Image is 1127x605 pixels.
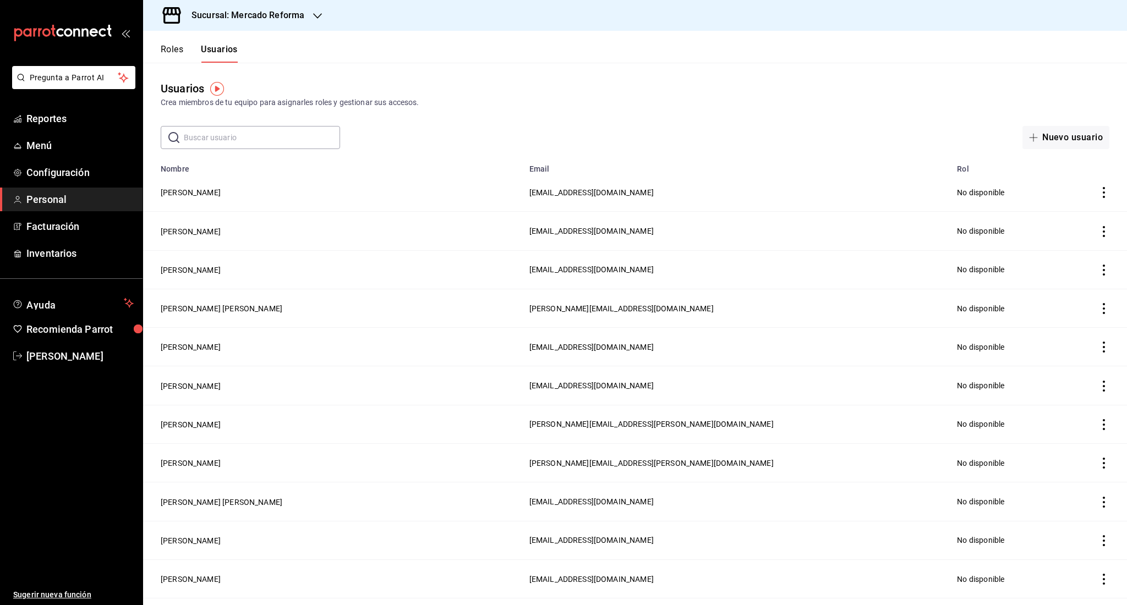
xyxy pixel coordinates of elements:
[13,589,134,601] span: Sugerir nueva función
[161,497,282,508] button: [PERSON_NAME] [PERSON_NAME]
[1098,458,1109,469] button: actions
[201,44,238,63] button: Usuarios
[210,82,224,96] img: Tooltip marker
[26,138,134,153] span: Menú
[950,559,1059,598] td: No disponible
[529,265,654,274] span: [EMAIL_ADDRESS][DOMAIN_NAME]
[1098,342,1109,353] button: actions
[523,158,951,173] th: Email
[950,250,1059,289] td: No disponible
[950,158,1059,173] th: Rol
[1098,381,1109,392] button: actions
[529,227,654,235] span: [EMAIL_ADDRESS][DOMAIN_NAME]
[1098,265,1109,276] button: actions
[950,444,1059,482] td: No disponible
[26,349,134,364] span: [PERSON_NAME]
[30,72,118,84] span: Pregunta a Parrot AI
[950,405,1059,443] td: No disponible
[529,381,654,390] span: [EMAIL_ADDRESS][DOMAIN_NAME]
[12,66,135,89] button: Pregunta a Parrot AI
[529,343,654,351] span: [EMAIL_ADDRESS][DOMAIN_NAME]
[26,246,134,261] span: Inventarios
[950,289,1059,327] td: No disponible
[26,219,134,234] span: Facturación
[1098,535,1109,546] button: actions
[529,304,714,313] span: [PERSON_NAME][EMAIL_ADDRESS][DOMAIN_NAME]
[529,188,654,197] span: [EMAIL_ADDRESS][DOMAIN_NAME]
[1098,497,1109,508] button: actions
[1098,187,1109,198] button: actions
[184,127,340,148] input: Buscar usuario
[950,366,1059,405] td: No disponible
[26,296,119,310] span: Ayuda
[161,574,221,585] button: [PERSON_NAME]
[1098,303,1109,314] button: actions
[529,536,654,544] span: [EMAIL_ADDRESS][DOMAIN_NAME]
[161,97,1109,108] div: Crea miembros de tu equipo para asignarles roles y gestionar sus accesos.
[529,459,774,468] span: [PERSON_NAME][EMAIL_ADDRESS][PERSON_NAME][DOMAIN_NAME]
[161,265,221,276] button: [PERSON_NAME]
[161,44,183,63] button: Roles
[529,575,654,584] span: [EMAIL_ADDRESS][DOMAIN_NAME]
[950,328,1059,366] td: No disponible
[26,165,134,180] span: Configuración
[161,535,221,546] button: [PERSON_NAME]
[950,521,1059,559] td: No disponible
[161,342,221,353] button: [PERSON_NAME]
[26,192,134,207] span: Personal
[161,303,282,314] button: [PERSON_NAME] [PERSON_NAME]
[143,158,523,173] th: Nombre
[161,80,204,97] div: Usuarios
[26,111,134,126] span: Reportes
[1098,419,1109,430] button: actions
[161,226,221,237] button: [PERSON_NAME]
[161,381,221,392] button: [PERSON_NAME]
[161,187,221,198] button: [PERSON_NAME]
[950,212,1059,250] td: No disponible
[183,9,304,22] h3: Sucursal: Mercado Reforma
[161,44,238,63] div: navigation tabs
[161,419,221,430] button: [PERSON_NAME]
[529,497,654,506] span: [EMAIL_ADDRESS][DOMAIN_NAME]
[26,322,134,337] span: Recomienda Parrot
[529,420,774,428] span: [PERSON_NAME][EMAIL_ADDRESS][PERSON_NAME][DOMAIN_NAME]
[8,80,135,91] a: Pregunta a Parrot AI
[121,29,130,37] button: open_drawer_menu
[1098,574,1109,585] button: actions
[950,482,1059,521] td: No disponible
[1022,126,1109,149] button: Nuevo usuario
[950,173,1059,212] td: No disponible
[161,458,221,469] button: [PERSON_NAME]
[1098,226,1109,237] button: actions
